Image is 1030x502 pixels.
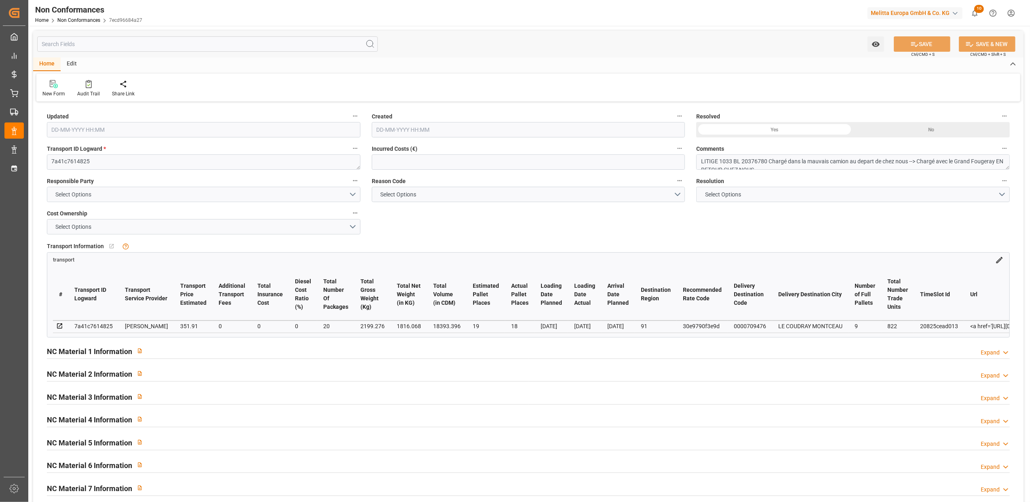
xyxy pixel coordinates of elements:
th: Destination Region [635,268,677,321]
span: transport [53,257,74,263]
button: Melitta Europa GmbH & Co. KG [868,5,966,21]
span: Transport ID Logward [47,145,106,153]
textarea: 7a41c7614825 [47,154,360,170]
th: Total Insurance Cost [251,268,289,321]
h2: NC Material 6 Information [47,460,132,471]
button: View description [132,389,147,404]
span: Updated [47,112,69,121]
button: Reason Code [674,175,685,186]
div: 351.91 [180,321,206,331]
div: 91 [641,321,671,331]
th: Loading Date Actual [568,268,601,321]
div: No [853,122,1010,137]
span: Select Options [376,190,420,199]
span: Select Options [701,190,745,199]
th: Estimated Pallet Places [467,268,505,321]
button: Incurred Costs (€) [674,143,685,154]
button: show 10 new notifications [966,4,984,22]
input: Search Fields [37,36,378,52]
button: Updated [350,111,360,121]
button: Cost Ownership [350,208,360,218]
span: Created [372,112,392,121]
div: 19 [473,321,499,331]
th: Arrival Date Planned [601,268,635,321]
div: Expand [981,371,1000,380]
span: Ctrl/CMD + S [911,51,935,57]
button: open menu [372,187,685,202]
textarea: LITIGE 1033 BL 20376780 Chargé dans la mauvais camion au depart de chez nous --> Chargé avec le G... [696,154,1010,170]
h2: NC Material 1 Information [47,346,132,357]
button: open menu [47,187,360,202]
div: 822 [887,321,908,331]
div: 0000709476 [734,321,766,331]
button: open menu [47,219,360,234]
button: SAVE [894,36,950,52]
button: View description [132,366,147,381]
th: Total Volume (in CDM) [427,268,467,321]
button: View description [132,411,147,427]
th: Diesel Cost Ratio (%) [289,268,317,321]
div: 9 [855,321,875,331]
th: Delivery Destination City [772,268,849,321]
div: Melitta Europa GmbH & Co. KG [868,7,963,19]
button: Created [674,111,685,121]
div: 0 [295,321,311,331]
div: Expand [981,440,1000,448]
div: Home [33,57,61,71]
button: View description [132,343,147,359]
span: Resolved [696,112,720,121]
th: # [53,268,68,321]
div: Audit Trail [77,90,100,97]
div: [DATE] [574,321,595,331]
div: Yes [696,122,853,137]
span: Select Options [52,190,96,199]
th: Additional Transport Fees [213,268,251,321]
span: Select Options [52,223,96,231]
button: open menu [868,36,884,52]
button: View description [132,480,147,496]
div: 20825cead013 [920,321,958,331]
div: 18 [511,321,529,331]
div: Expand [981,394,1000,403]
span: Transport Information [47,242,104,251]
button: View description [132,457,147,472]
div: New Form [42,90,65,97]
th: Transport Service Provider [119,268,174,321]
th: Total Net Weight (in KG) [391,268,427,321]
input: DD-MM-YYYY HH:MM [47,122,360,137]
button: Comments [999,143,1010,154]
div: Share Link [112,90,135,97]
h2: NC Material 3 Information [47,392,132,403]
div: Expand [981,485,1000,494]
span: Incurred Costs (€) [372,145,417,153]
span: Cost Ownership [47,209,87,218]
h2: NC Material 2 Information [47,369,132,380]
button: SAVE & NEW [959,36,1015,52]
div: 0 [219,321,245,331]
div: Edit [61,57,83,71]
button: Resolution [999,175,1010,186]
div: [DATE] [541,321,562,331]
th: Actual Pallet Places [505,268,535,321]
th: TimeSlot Id [914,268,964,321]
div: Non Conformances [35,4,142,16]
button: Responsible Party [350,175,360,186]
span: Ctrl/CMD + Shift + S [970,51,1006,57]
div: 20 [323,321,348,331]
th: Loading Date Planned [535,268,568,321]
div: Expand [981,348,1000,357]
div: 18393.396 [433,321,461,331]
a: transport [53,256,74,263]
a: Non Conformances [57,17,100,23]
h2: NC Material 7 Information [47,483,132,494]
div: Expand [981,417,1000,426]
th: Transport Price Estimated [174,268,213,321]
th: Transport ID Logward [68,268,119,321]
div: 2199.276 [360,321,385,331]
th: Recommended Rate Code [677,268,728,321]
th: Total Gross Weight (Kg) [354,268,391,321]
input: DD-MM-YYYY HH:MM [372,122,685,137]
span: Reason Code [372,177,406,186]
div: [DATE] [607,321,629,331]
button: open menu [696,187,1010,202]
